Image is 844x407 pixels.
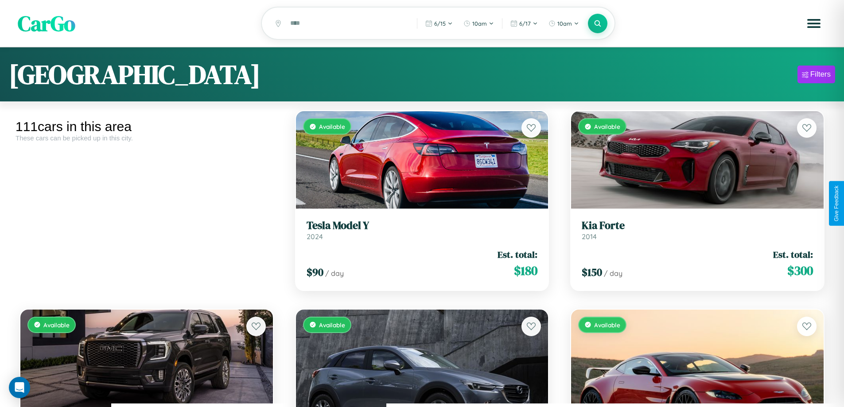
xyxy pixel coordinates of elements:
[787,262,813,279] span: $ 300
[16,119,278,134] div: 111 cars in this area
[582,219,813,232] h3: Kia Forte
[604,269,622,278] span: / day
[434,20,446,27] span: 6 / 15
[557,20,572,27] span: 10am
[810,70,831,79] div: Filters
[544,16,583,31] button: 10am
[307,265,323,279] span: $ 90
[319,123,345,130] span: Available
[582,219,813,241] a: Kia Forte2014
[325,269,344,278] span: / day
[43,321,70,329] span: Available
[506,16,542,31] button: 6/17
[472,20,487,27] span: 10am
[421,16,457,31] button: 6/15
[833,186,840,221] div: Give Feedback
[307,232,323,241] span: 2024
[594,321,620,329] span: Available
[319,321,345,329] span: Available
[307,219,538,241] a: Tesla Model Y2024
[307,219,538,232] h3: Tesla Model Y
[514,262,537,279] span: $ 180
[18,9,75,38] span: CarGo
[801,11,826,36] button: Open menu
[519,20,531,27] span: 6 / 17
[498,248,537,261] span: Est. total:
[9,377,30,398] div: Open Intercom Messenger
[773,248,813,261] span: Est. total:
[582,265,602,279] span: $ 150
[459,16,498,31] button: 10am
[16,134,278,142] div: These cars can be picked up in this city.
[594,123,620,130] span: Available
[582,232,597,241] span: 2014
[797,66,835,83] button: Filters
[9,56,261,93] h1: [GEOGRAPHIC_DATA]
